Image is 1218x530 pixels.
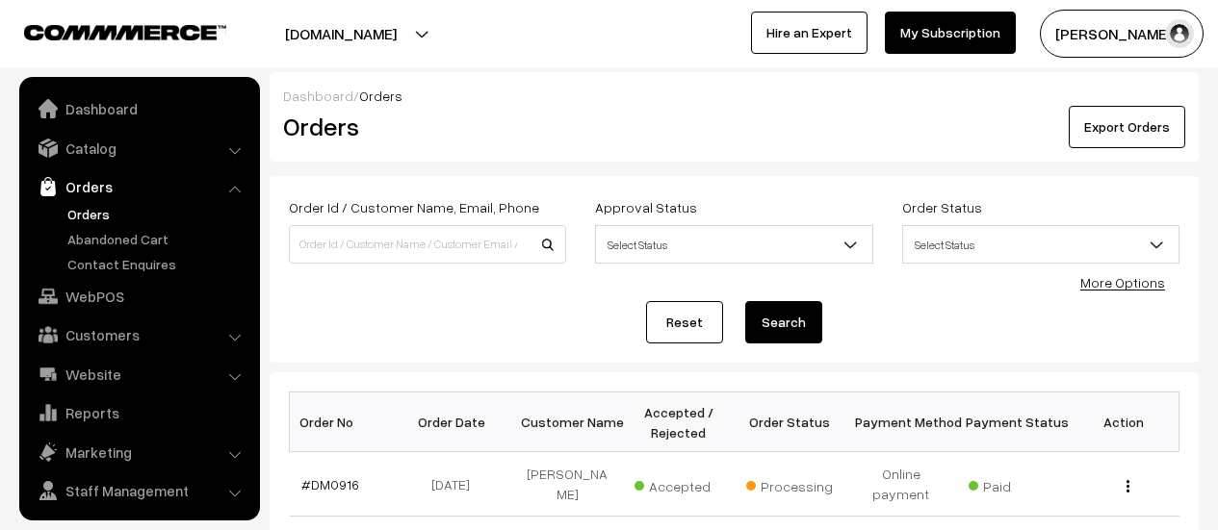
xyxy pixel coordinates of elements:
a: Hire an Expert [751,12,868,54]
a: Contact Enquires [63,254,253,274]
a: Catalog [24,131,253,165]
a: Orders [63,204,253,224]
a: Customers [24,317,253,352]
span: Select Status [902,225,1179,264]
button: [DOMAIN_NAME] [218,10,464,58]
span: Paid [969,471,1065,496]
a: COMMMERCE [24,19,193,42]
label: Order Id / Customer Name, Email, Phone [289,197,539,217]
img: COMMMERCE [24,25,226,39]
a: Staff Management [24,473,253,508]
a: Dashboard [283,88,353,104]
td: [DATE] [401,452,512,517]
span: Select Status [903,228,1179,262]
th: Order No [290,392,402,452]
a: #DM0916 [301,476,359,492]
th: Payment Status [957,392,1069,452]
th: Customer Name [512,392,624,452]
a: More Options [1080,274,1165,290]
th: Order Date [401,392,512,452]
button: [PERSON_NAME] [1040,10,1204,58]
span: Processing [746,471,842,496]
button: Export Orders [1069,106,1185,148]
span: Orders [359,88,402,104]
th: Accepted / Rejected [623,392,735,452]
a: Reset [646,301,723,343]
img: Menu [1127,480,1129,492]
a: Abandoned Cart [63,229,253,249]
th: Action [1068,392,1179,452]
label: Order Status [902,197,982,217]
h2: Orders [283,112,564,141]
a: My Subscription [885,12,1016,54]
button: Search [745,301,822,343]
a: WebPOS [24,279,253,314]
span: Select Status [595,225,872,264]
span: Select Status [596,228,871,262]
a: Orders [24,169,253,204]
img: user [1165,19,1194,48]
label: Approval Status [595,197,697,217]
a: Website [24,357,253,391]
th: Order Status [735,392,846,452]
th: Payment Method [845,392,957,452]
div: / [283,86,1185,106]
a: Marketing [24,435,253,469]
a: Dashboard [24,91,253,126]
input: Order Id / Customer Name / Customer Email / Customer Phone [289,225,566,264]
td: Online payment [845,452,957,517]
td: [PERSON_NAME] [512,452,624,517]
a: Reports [24,395,253,430]
span: Accepted [635,471,731,496]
